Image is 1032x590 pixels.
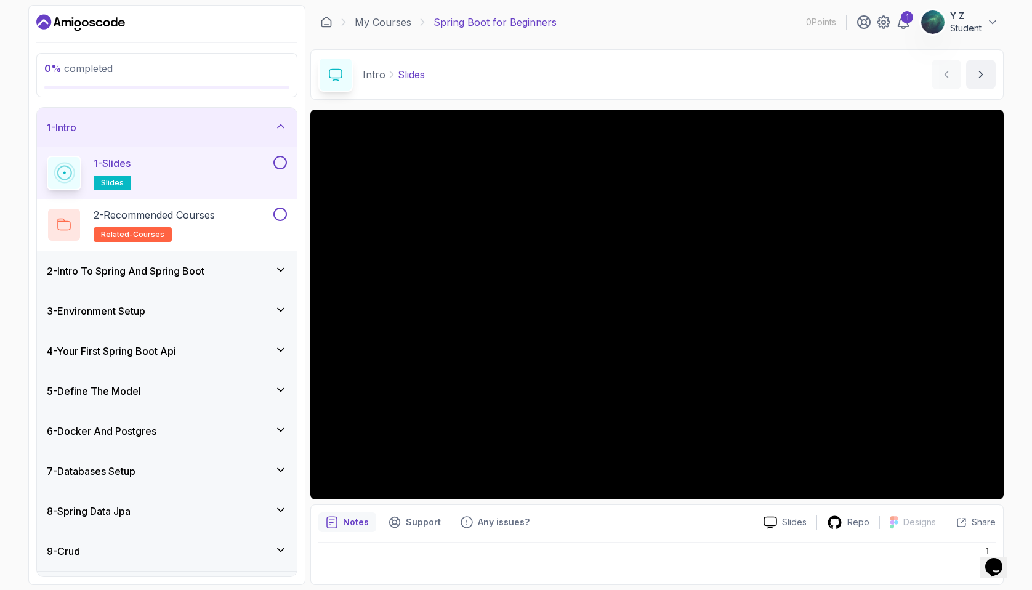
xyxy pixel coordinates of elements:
span: completed [44,62,113,75]
p: Slides [782,516,807,528]
button: 3-Environment Setup [37,291,297,331]
button: Support button [381,512,448,532]
button: 9-Crud [37,531,297,571]
button: Share [946,516,996,528]
h3: 1 - Intro [47,120,76,135]
h3: 3 - Environment Setup [47,304,145,318]
button: 6-Docker And Postgres [37,411,297,451]
button: next content [966,60,996,89]
p: Designs [903,516,936,528]
button: 2-Recommended Coursesrelated-courses [47,208,287,242]
p: Share [972,516,996,528]
button: 1-Slidesslides [47,156,287,190]
h3: 5 - Define The Model [47,384,141,398]
h3: 6 - Docker And Postgres [47,424,156,438]
span: 0 % [44,62,62,75]
img: user profile image [921,10,945,34]
button: previous content [932,60,961,89]
p: Y Z [950,10,982,22]
h3: 8 - Spring Data Jpa [47,504,131,519]
button: 2-Intro To Spring And Spring Boot [37,251,297,291]
button: 4-Your First Spring Boot Api [37,331,297,371]
button: 5-Define The Model [37,371,297,411]
button: notes button [318,512,376,532]
h3: 2 - Intro To Spring And Spring Boot [47,264,204,278]
p: Support [406,516,441,528]
p: 2 - Recommended Courses [94,208,215,222]
a: Dashboard [320,16,333,28]
div: 1 [901,11,913,23]
h3: 9 - Crud [47,544,80,559]
p: 1 - Slides [94,156,131,171]
a: 1 [896,15,911,30]
a: My Courses [355,15,411,30]
button: Feedback button [453,512,537,532]
p: Student [950,22,982,34]
button: user profile imageY ZStudent [921,10,999,34]
p: Slides [398,67,425,82]
p: Any issues? [478,516,530,528]
button: 7-Databases Setup [37,451,297,491]
button: 1-Intro [37,108,297,147]
p: Repo [847,516,869,528]
a: Repo [817,515,879,530]
p: 0 Points [806,16,836,28]
span: related-courses [101,230,164,240]
a: Dashboard [36,13,125,33]
iframe: chat widget [980,541,1020,578]
p: Intro [363,67,385,82]
p: Notes [343,516,369,528]
a: Slides [754,516,816,529]
p: Spring Boot for Beginners [433,15,557,30]
h3: 4 - Your First Spring Boot Api [47,344,176,358]
h3: 7 - Databases Setup [47,464,135,479]
button: 8-Spring Data Jpa [37,491,297,531]
span: slides [101,178,124,188]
